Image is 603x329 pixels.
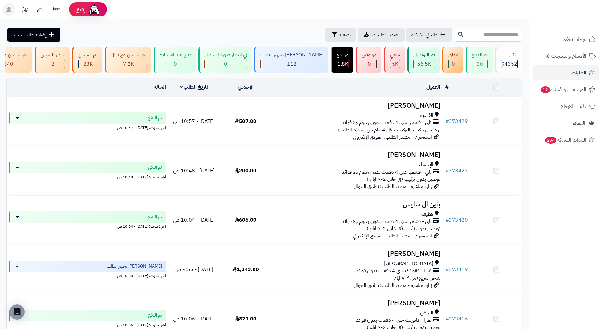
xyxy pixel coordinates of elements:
[354,183,432,190] span: زيارة مباشرة - مصدر الطلب: تطبيق الجوال
[261,60,323,68] div: 112
[354,282,432,289] span: زيارة مباشرة - مصدر الطلب: تطبيق الجوال
[71,47,104,73] a: تم الشحن 23K
[9,304,25,320] div: Open Intercom Messenger
[392,274,440,282] span: شحن سريع (من ٢-٧ ايام)
[421,211,433,218] span: قطيف
[148,214,162,220] span: تم الدفع
[33,47,71,73] a: جاهز للشحن 2
[9,173,166,180] div: اخر تحديث: [DATE] - 10:48 ص
[287,60,297,68] span: 112
[342,168,431,176] span: تابي - قسّمها على 4 دفعات بدون رسوم ولا فوائد
[78,51,97,59] div: تم الشحن
[148,115,162,121] span: تم الدفع
[337,60,348,68] div: 1807
[362,51,377,59] div: مرفوض
[9,272,166,279] div: اخر تحديث: [DATE] - 10:00 ص
[372,31,399,39] span: تصدير الطلبات
[356,267,431,275] span: تمارا - فاتورتك حتى 4 دفعات بدون فوائد
[411,31,437,39] span: طلباتي المُوكلة
[274,250,440,257] h3: [PERSON_NAME]
[544,136,586,144] span: السلات المتروكة
[445,83,449,91] a: #
[413,51,435,59] div: تم التوصيل
[417,60,431,68] span: 56.5K
[449,60,458,68] div: 0
[338,126,440,134] span: توصيل وتركيب (التركيب خلال 4 ايام من استلام الطلب)
[104,47,152,73] a: تم الشحن مع ناقل 7.2K
[75,6,85,13] span: رفيق
[445,117,468,125] a: #373429
[274,151,440,159] h3: [PERSON_NAME]
[560,18,597,31] img: logo-2.png
[368,60,371,68] span: 0
[107,263,162,269] span: [PERSON_NAME] تجهيز الطلب
[123,60,134,68] span: 7.2K
[325,28,356,42] button: تصفية
[390,60,400,68] div: 4954
[445,315,468,323] a: #373416
[362,60,376,68] div: 0
[274,201,440,208] h3: بنين ال سليس
[573,119,585,128] span: العملاء
[545,137,556,144] span: 284
[173,315,215,323] span: [DATE] - 10:06 ص
[501,51,518,59] div: الكل
[441,47,464,73] a: معلق 0
[390,51,400,59] div: ملغي
[88,3,101,16] img: ai-face.png
[224,60,227,68] span: 0
[541,86,550,93] span: 12
[152,47,197,73] a: دفع عند الاستلام 0
[384,260,433,267] span: [GEOGRAPHIC_DATA]
[551,52,586,60] span: الأقسام والمنتجات
[419,161,433,168] span: الإحساء
[238,83,254,91] a: الإجمالي
[342,119,431,126] span: تابي - قسّمها على 4 دفعات بدون رسوم ولا فوائد
[445,315,449,323] span: #
[9,321,166,328] div: اخر تحديث: [DATE] - 10:06 ص
[41,60,65,68] div: 2
[9,124,166,130] div: اخر تحديث: [DATE] - 10:57 ص
[274,300,440,307] h3: [PERSON_NAME]
[160,60,191,68] div: 0
[356,317,431,324] span: تمارا - فاتورتك حتى 4 دفعات بدون فوائد
[533,116,599,131] a: العملاء
[232,266,259,273] span: 1,343.00
[12,31,47,39] span: إضافة طلب جديد
[4,60,13,68] span: 340
[355,47,383,73] a: مرفوض 0
[367,225,440,232] span: توصيل بدون تركيب (في خلال 2-7 ايام )
[358,28,405,42] a: تصدير الطلبات
[472,60,487,68] div: 30
[392,60,398,68] span: 5K
[353,133,432,141] span: انستجرام - مصدر الطلب: الموقع الإلكتروني
[204,51,247,59] div: في انتظار صورة التحويل
[337,51,349,59] div: مرتجع
[253,47,330,73] a: [PERSON_NAME] تجهيز الطلب 112
[561,102,586,111] span: طلبات الإرجاع
[9,223,166,229] div: اخر تحديث: [DATE] - 10:04 ص
[540,85,586,94] span: المراجعات والأسئلة
[154,83,166,91] a: الحالة
[274,102,440,109] h3: [PERSON_NAME]
[533,82,599,97] a: المراجعات والأسئلة12
[445,216,449,224] span: #
[17,3,33,17] a: تحديثات المنصة
[173,216,215,224] span: [DATE] - 10:04 ص
[148,312,162,319] span: تم الدفع
[533,99,599,114] a: طلبات الإرجاع
[501,60,517,68] span: 94352
[41,51,65,59] div: جاهز للشحن
[414,60,435,68] div: 56465
[494,47,524,73] a: الكل94352
[353,232,432,240] span: انستجرام - مصدر الطلب: الموقع الإلكتروني
[406,28,452,42] a: طلباتي المُوكلة
[383,47,406,73] a: ملغي 5K
[445,167,468,174] a: #373427
[260,51,323,59] div: [PERSON_NAME] تجهيز الطلب
[205,60,247,68] div: 0
[448,51,458,59] div: معلق
[472,51,488,59] div: تم الدفع
[563,35,586,44] span: لوحة التحكم
[533,132,599,148] a: السلات المتروكة284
